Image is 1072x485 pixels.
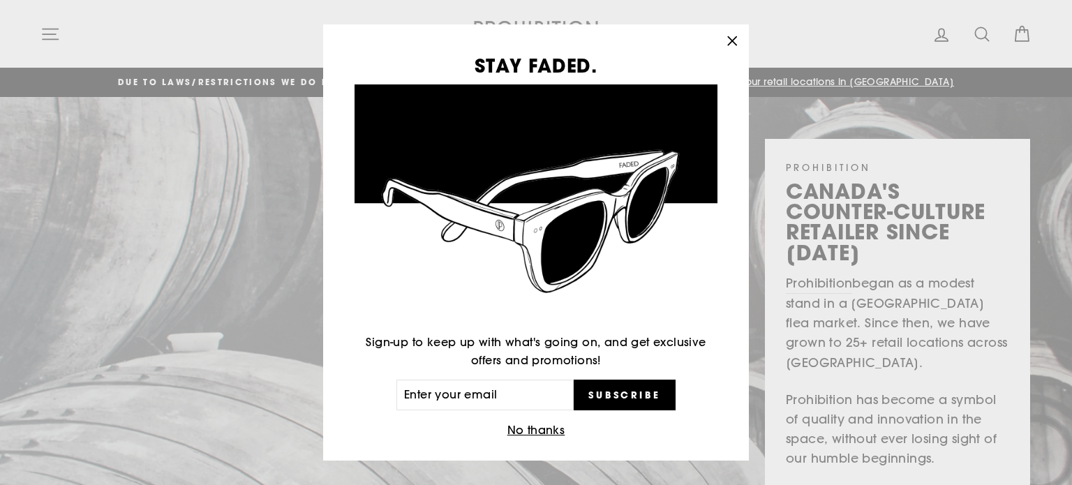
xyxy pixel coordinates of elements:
[355,56,717,75] h3: STAY FADED.
[355,334,717,369] p: Sign-up to keep up with what's going on, and get exclusive offers and promotions!
[588,389,661,401] span: Subscribe
[574,380,676,410] button: Subscribe
[503,421,569,440] button: No thanks
[396,380,574,410] input: Enter your email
